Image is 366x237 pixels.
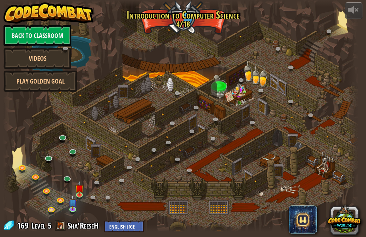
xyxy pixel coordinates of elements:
[75,180,84,195] img: level-banner-unstarted.png
[17,220,31,231] span: 169
[67,220,101,231] a: Sha'ReeseH
[31,220,45,231] span: Level
[4,2,93,24] img: CodeCombat - Learn how to code by playing a game
[4,48,71,69] a: Videos
[345,2,362,19] button: Adjust volume
[4,71,77,92] a: Play Golden Goal
[48,220,52,231] span: 5
[68,195,77,209] img: level-banner-unstarted-subscriber.png
[4,25,71,46] a: Back to Classroom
